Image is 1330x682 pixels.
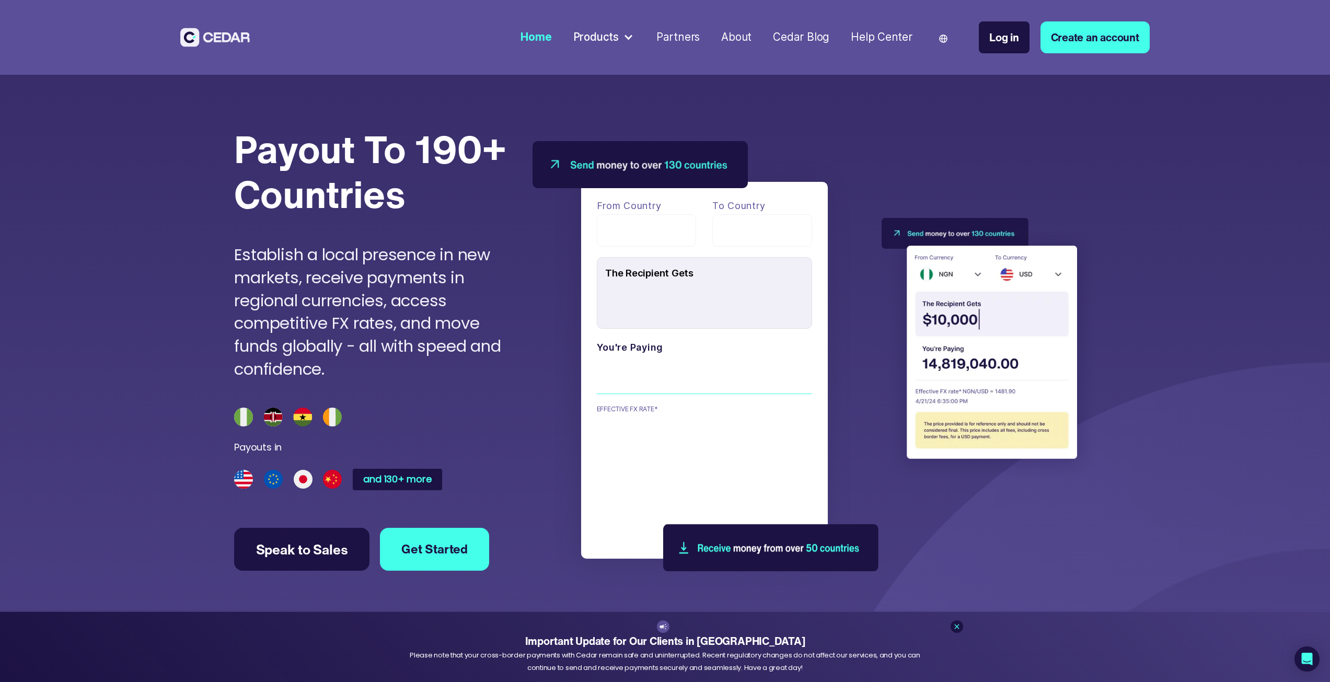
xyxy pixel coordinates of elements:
[651,24,706,51] a: Partners
[234,408,342,426] img: countries
[363,475,431,484] div: and 130+ more
[525,633,805,649] strong: Important Update for Our Clients in [GEOGRAPHIC_DATA]
[882,218,1096,479] img: Send monney to over 130 countries UI
[939,34,947,43] img: world icon
[1040,21,1150,53] a: Create an account
[380,528,489,571] a: Get Started
[515,24,557,51] a: Home
[234,126,527,217] div: Payout to 190+ countries
[597,198,812,480] form: payField
[568,24,640,51] div: Products
[234,441,282,455] div: Payouts in
[1294,646,1320,672] div: Open Intercom Messenger
[716,24,757,51] a: About
[721,29,751,45] div: About
[989,29,1019,45] div: Log in
[605,262,812,285] div: The Recipient Gets
[234,244,501,380] span: Establish a local presence in new markets, receive payments in regional currencies, access compet...
[773,29,829,45] div: Cedar Blog
[409,649,921,674] div: Please note that your cross-border payments with Cedar remain safe and uninterrupted. Recent regu...
[768,24,835,51] a: Cedar Blog
[979,21,1030,53] a: Log in
[656,29,700,45] div: Partners
[234,528,369,571] a: Speak to Sales
[659,622,667,631] img: announcement
[851,29,912,45] div: Help Center
[521,29,551,45] div: Home
[573,29,619,45] div: Products
[846,24,918,51] a: Help Center
[597,404,661,415] div: EFFECTIVE FX RATE*
[597,339,812,356] label: You're paying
